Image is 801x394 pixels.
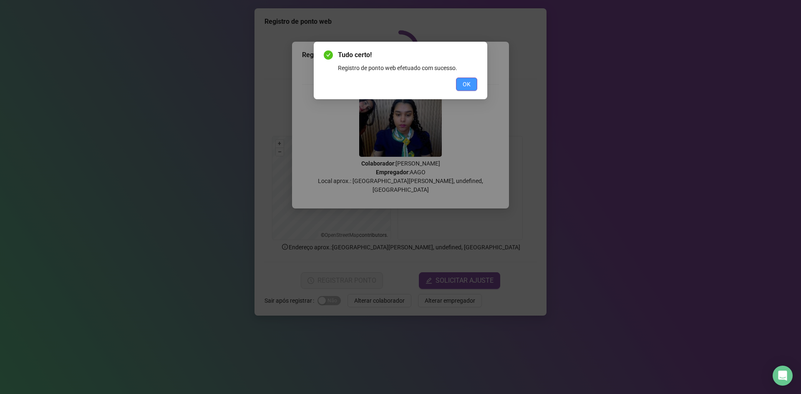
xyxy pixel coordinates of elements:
div: Open Intercom Messenger [773,366,793,386]
span: OK [463,80,471,89]
div: Registro de ponto web efetuado com sucesso. [338,63,477,73]
span: Tudo certo! [338,50,477,60]
span: check-circle [324,50,333,60]
button: OK [456,78,477,91]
